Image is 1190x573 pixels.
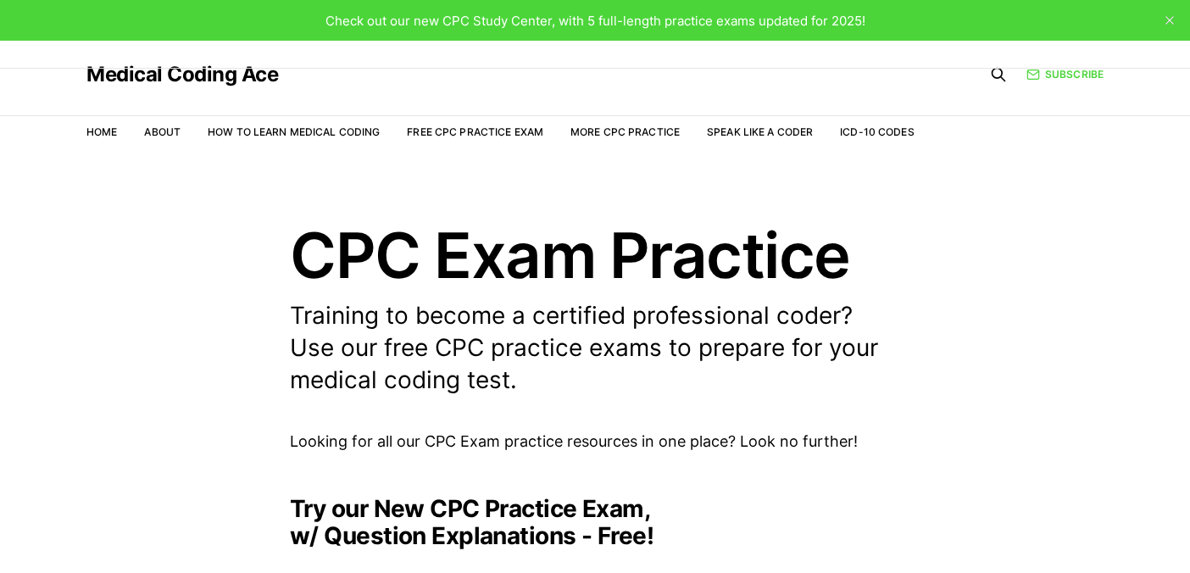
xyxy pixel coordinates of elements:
button: close [1156,7,1183,34]
a: About [144,125,181,138]
a: More CPC Practice [570,125,680,138]
a: How to Learn Medical Coding [208,125,380,138]
a: Free CPC Practice Exam [407,125,543,138]
h2: Try our New CPC Practice Exam, w/ Question Explanations - Free! [290,495,900,549]
a: Subscribe [1026,66,1104,82]
span: Check out our new CPC Study Center, with 5 full-length practice exams updated for 2025! [325,13,865,29]
h1: CPC Exam Practice [290,224,900,286]
a: Speak Like a Coder [707,125,813,138]
p: Looking for all our CPC Exam practice resources in one place? Look no further! [290,430,900,454]
a: ICD-10 Codes [840,125,914,138]
p: Training to become a certified professional coder? Use our free CPC practice exams to prepare for... [290,300,900,396]
iframe: portal-trigger [914,490,1190,573]
a: Home [86,125,117,138]
a: Medical Coding Ace [86,64,278,85]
